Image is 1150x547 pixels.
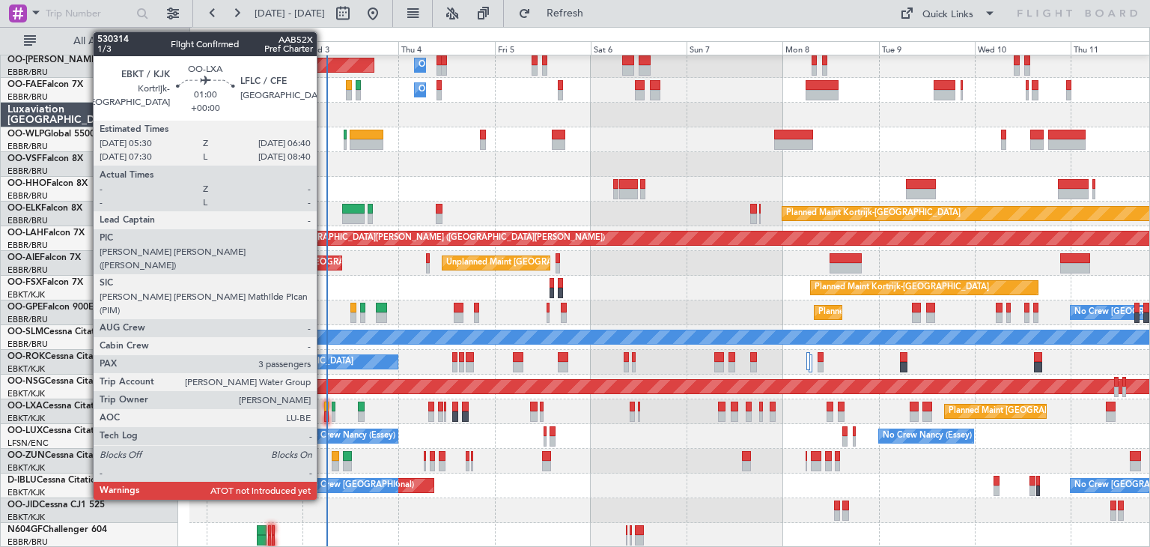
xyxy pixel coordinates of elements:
div: Planned Maint [GEOGRAPHIC_DATA] ([GEOGRAPHIC_DATA]) [158,252,394,274]
span: OO-NSG [7,377,45,386]
a: OO-LAHFalcon 7X [7,229,85,238]
a: EBKT/KJK [7,413,45,424]
span: OO-SLM [7,327,43,336]
div: Wed 10 [975,41,1071,55]
span: OO-LAH [7,229,43,238]
a: OO-VSFFalcon 8X [7,154,83,163]
span: N604GF [7,525,43,534]
a: OO-SLMCessna Citation XLS [7,327,127,336]
span: OO-VSF [7,154,42,163]
div: Sun 7 [687,41,782,55]
a: EBBR/BRU [7,265,48,276]
a: EBBR/BRU [7,91,48,103]
div: Planned Maint Kortrijk-[GEOGRAPHIC_DATA] [815,276,989,299]
a: OO-ZUNCessna Citation CJ4 [7,451,128,460]
a: OO-JIDCessna CJ1 525 [7,501,105,510]
a: LFSN/ENC [7,438,49,449]
span: OO-ZUN [7,451,45,460]
a: OO-HHOFalcon 8X [7,179,88,188]
a: EBKT/KJK [7,462,45,474]
div: Sat 6 [591,41,687,55]
div: Wed 3 [302,41,398,55]
button: Quick Links [892,1,1003,25]
a: EBBR/BRU [7,166,48,177]
a: OO-LXACessna Citation CJ4 [7,402,126,411]
a: OO-FSXFalcon 7X [7,278,83,287]
div: Cleaning [GEOGRAPHIC_DATA] ([GEOGRAPHIC_DATA] National) [250,301,500,324]
button: All Aircraft [16,29,162,53]
span: OO-ROK [7,352,45,361]
div: Planned Maint [PERSON_NAME]-[GEOGRAPHIC_DATA][PERSON_NAME] ([GEOGRAPHIC_DATA][PERSON_NAME]) [162,227,605,250]
a: OO-AIEFalcon 7X [7,253,81,262]
a: OO-LUXCessna Citation CJ4 [7,426,126,435]
div: AOG Maint [GEOGRAPHIC_DATA] ([GEOGRAPHIC_DATA] National) [154,474,414,497]
a: OO-ELKFalcon 8X [7,204,82,213]
a: EBKT/KJK [7,289,45,300]
span: OO-FAE [7,80,42,89]
a: N604GFChallenger 604 [7,525,107,534]
a: OO-NSGCessna Citation CJ4 [7,377,128,386]
a: OO-GPEFalcon 900EX EASy II [7,303,132,312]
div: No Crew Nancy (Essey) [306,425,395,447]
a: EBKT/KJK [7,512,45,523]
a: OO-ROKCessna Citation CJ4 [7,352,128,361]
a: OO-FAEFalcon 7X [7,80,83,89]
div: Tue 9 [879,41,975,55]
div: Planned Maint Kortrijk-[GEOGRAPHIC_DATA] [786,202,961,225]
div: [DATE] [192,30,218,43]
span: OO-FSX [7,278,42,287]
span: OO-[PERSON_NAME] [7,55,99,64]
a: OO-[PERSON_NAME]Falcon 7X [7,55,140,64]
div: Mon 8 [782,41,878,55]
a: EBBR/BRU [7,190,48,202]
a: EBBR/BRU [7,339,48,350]
a: EBBR/BRU [7,240,48,251]
a: EBKT/KJK [7,388,45,399]
a: EBKT/KJK [7,487,45,498]
a: EBKT/KJK [7,363,45,375]
div: Tue 2 [207,41,302,55]
span: Refresh [534,8,597,19]
a: EBBR/BRU [7,67,48,78]
div: Owner Melsbroek Air Base [419,79,520,101]
div: Thu 4 [398,41,494,55]
span: OO-LXA [7,402,43,411]
span: OO-GPE [7,303,43,312]
div: Fri 5 [495,41,591,55]
div: Quick Links [922,7,973,22]
a: OO-WLPGlobal 5500 [7,130,95,139]
span: OO-AIE [7,253,40,262]
span: OO-ELK [7,204,41,213]
a: EBBR/BRU [7,215,48,226]
button: Refresh [511,1,601,25]
span: OO-WLP [7,130,44,139]
div: No Crew [GEOGRAPHIC_DATA] ([GEOGRAPHIC_DATA] National) [306,474,557,497]
div: Owner Melsbroek Air Base [419,54,520,76]
span: [DATE] - [DATE] [255,7,325,20]
div: A/C Unavailable [GEOGRAPHIC_DATA]-[GEOGRAPHIC_DATA] [115,351,353,373]
span: OO-JID [7,501,39,510]
div: Planned Maint [GEOGRAPHIC_DATA] ([GEOGRAPHIC_DATA] National) [818,301,1089,324]
span: D-IBLU [7,476,37,485]
span: All Aircraft [39,36,158,46]
div: Unplanned Maint [GEOGRAPHIC_DATA] ([GEOGRAPHIC_DATA] National) [446,252,728,274]
a: EBBR/BRU [7,314,48,325]
a: EBBR/BRU [7,141,48,152]
span: OO-HHO [7,179,46,188]
div: No Crew Nancy (Essey) [883,425,972,447]
a: D-IBLUCessna Citation M2 [7,476,118,485]
span: OO-LUX [7,426,43,435]
input: Trip Number [46,2,132,25]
